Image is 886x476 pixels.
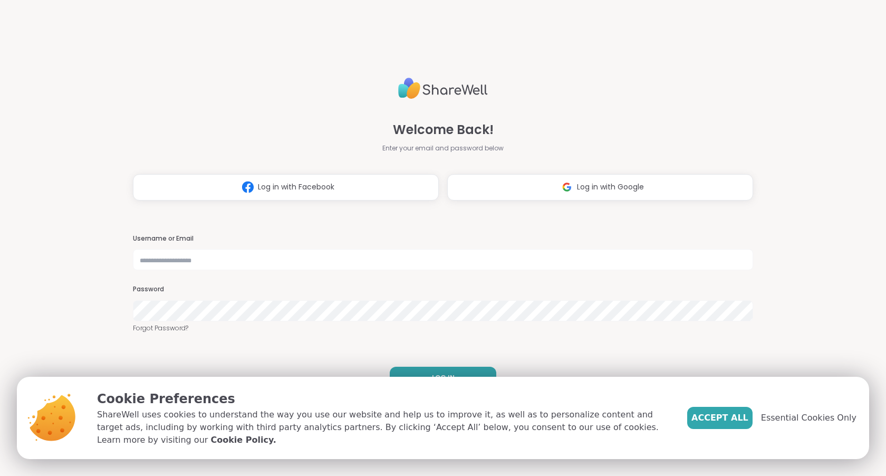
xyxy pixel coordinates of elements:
[133,323,753,333] a: Forgot Password?
[97,389,670,408] p: Cookie Preferences
[447,174,753,201] button: Log in with Google
[393,120,494,139] span: Welcome Back!
[691,412,748,424] span: Accept All
[133,234,753,243] h3: Username or Email
[210,434,276,446] a: Cookie Policy.
[577,182,644,193] span: Log in with Google
[390,367,496,389] button: LOG IN
[761,412,856,424] span: Essential Cookies Only
[133,174,439,201] button: Log in with Facebook
[687,407,753,429] button: Accept All
[557,177,577,197] img: ShareWell Logomark
[398,73,488,103] img: ShareWell Logo
[258,182,334,193] span: Log in with Facebook
[382,144,504,153] span: Enter your email and password below
[97,408,670,446] p: ShareWell uses cookies to understand the way you use our website and help us to improve it, as we...
[238,177,258,197] img: ShareWell Logomark
[133,285,753,294] h3: Password
[432,373,455,383] span: LOG IN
